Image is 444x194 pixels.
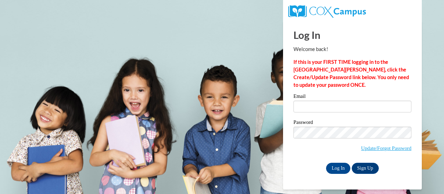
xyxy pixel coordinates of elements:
[293,94,411,101] label: Email
[288,5,366,18] img: COX Campus
[293,59,409,88] strong: If this is your FIRST TIME logging in to the [GEOGRAPHIC_DATA][PERSON_NAME], click the Create/Upd...
[293,120,411,127] label: Password
[326,163,350,174] input: Log In
[352,163,379,174] a: Sign Up
[293,28,411,42] h1: Log In
[361,145,411,151] a: Update/Forgot Password
[293,45,411,53] p: Welcome back!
